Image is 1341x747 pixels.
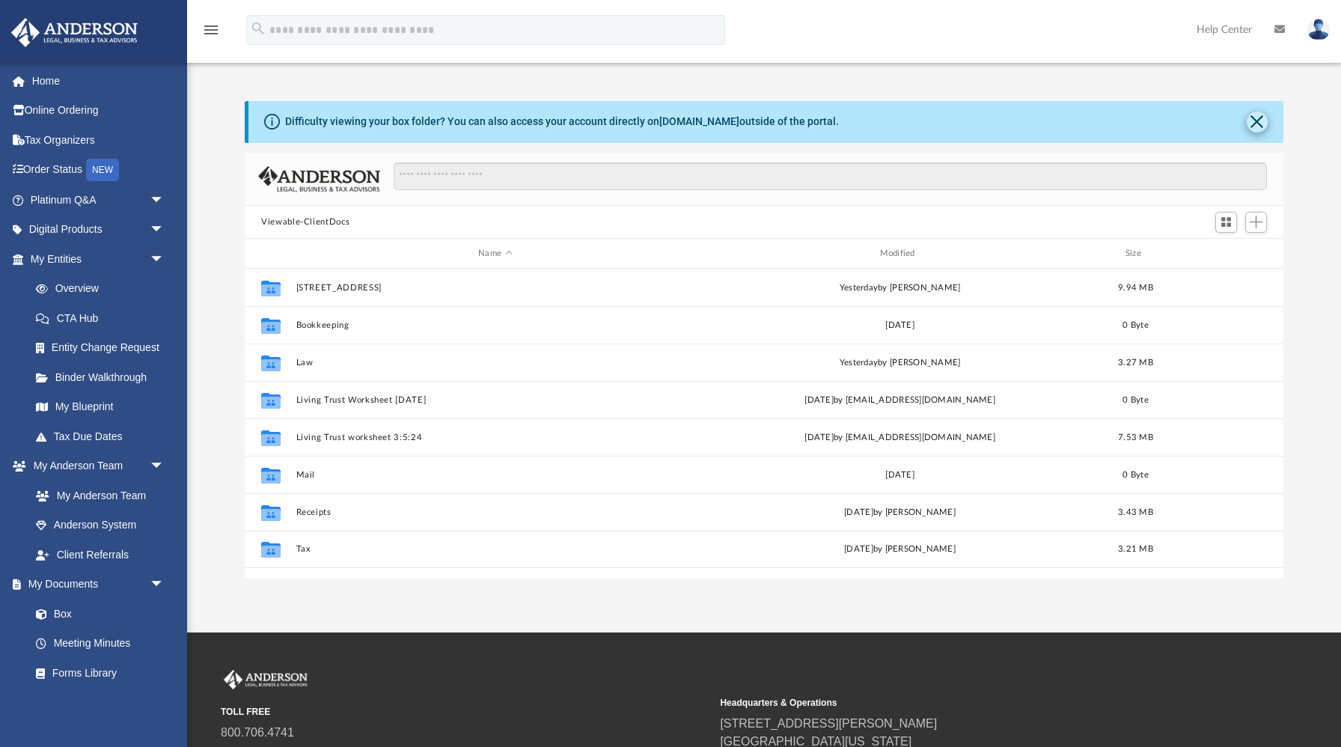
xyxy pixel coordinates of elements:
[701,431,1099,445] div: [DATE] by [EMAIL_ADDRESS][DOMAIN_NAME]
[21,540,180,570] a: Client Referrals
[701,506,1099,519] div: [DATE] by [PERSON_NAME]
[221,670,311,689] img: Anderson Advisors Platinum Portal
[21,274,187,304] a: Overview
[1122,471,1149,479] span: 0 Byte
[21,333,187,363] a: Entity Change Request
[150,185,180,216] span: arrow_drop_down
[21,303,187,333] a: CTA Hub
[701,319,1099,332] div: [DATE]
[1106,247,1166,260] div: Size
[285,114,839,129] div: Difficulty viewing your box folder? You can also access your account directly on outside of the p...
[296,395,694,405] button: Living Trust Worksheet [DATE]
[1118,284,1153,292] span: 9.94 MB
[700,247,1099,260] div: Modified
[296,470,694,480] button: Mail
[394,162,1267,191] input: Search files and folders
[296,507,694,517] button: Receipts
[296,283,694,293] button: [STREET_ADDRESS]
[296,358,694,368] button: Law
[150,215,180,246] span: arrow_drop_down
[10,185,187,215] a: Platinum Q&Aarrow_drop_down
[1122,396,1149,404] span: 0 Byte
[1122,321,1149,329] span: 0 Byte
[296,247,694,260] div: Name
[720,696,1209,710] small: Headquarters & Operations
[1118,433,1153,442] span: 7.53 MB
[21,510,180,540] a: Anderson System
[1307,19,1330,40] img: User Pic
[261,216,349,229] button: Viewable-ClientDocs
[296,545,694,555] button: Tax
[7,18,142,47] img: Anderson Advisors Platinum Portal
[1118,508,1153,516] span: 3.43 MB
[21,392,180,422] a: My Blueprint
[221,726,294,739] a: 800.706.4741
[1118,359,1153,367] span: 3.27 MB
[10,96,187,126] a: Online Ordering
[296,433,694,442] button: Living Trust worksheet 3:5:24
[202,21,220,39] i: menu
[21,658,172,688] a: Forms Library
[1247,112,1268,132] button: Close
[1245,212,1268,233] button: Add
[245,269,1283,579] div: grid
[10,244,187,274] a: My Entitiesarrow_drop_down
[659,115,739,127] a: [DOMAIN_NAME]
[21,629,180,659] a: Meeting Minutes
[21,481,172,510] a: My Anderson Team
[840,284,878,292] span: yesterday
[296,320,694,330] button: Bookkeeping
[10,155,187,186] a: Order StatusNEW
[1172,247,1277,260] div: id
[86,159,119,181] div: NEW
[21,362,187,392] a: Binder Walkthrough
[150,244,180,275] span: arrow_drop_down
[701,281,1099,295] div: by [PERSON_NAME]
[10,570,180,600] a: My Documentsarrow_drop_down
[701,543,1099,556] div: [DATE] by [PERSON_NAME]
[21,421,187,451] a: Tax Due Dates
[21,599,172,629] a: Box
[701,394,1099,407] div: [DATE] by [EMAIL_ADDRESS][DOMAIN_NAME]
[251,247,289,260] div: id
[701,356,1099,370] div: by [PERSON_NAME]
[840,359,878,367] span: yesterday
[10,66,187,96] a: Home
[10,125,187,155] a: Tax Organizers
[1215,212,1238,233] button: Switch to Grid View
[221,705,709,719] small: TOLL FREE
[250,20,266,37] i: search
[10,215,187,245] a: Digital Productsarrow_drop_down
[150,451,180,482] span: arrow_drop_down
[1118,545,1153,553] span: 3.21 MB
[202,28,220,39] a: menu
[720,717,937,730] a: [STREET_ADDRESS][PERSON_NAME]
[10,451,180,481] a: My Anderson Teamarrow_drop_down
[701,469,1099,482] div: [DATE]
[150,570,180,600] span: arrow_drop_down
[21,688,180,718] a: Notarize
